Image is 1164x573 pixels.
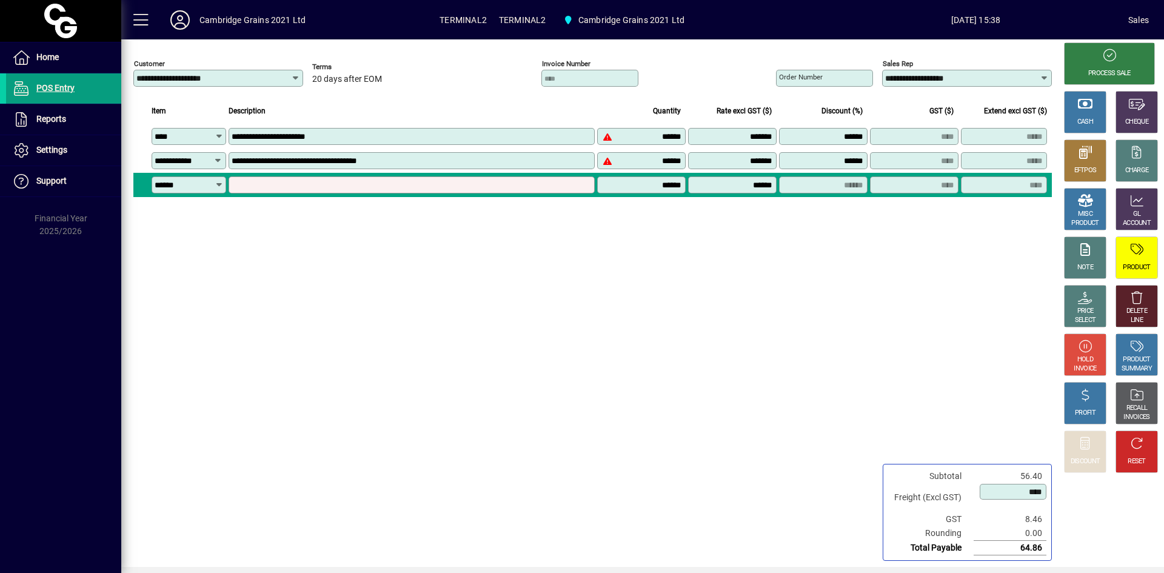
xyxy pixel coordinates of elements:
button: Profile [161,9,199,31]
span: Rate excl GST ($) [717,104,772,118]
div: GL [1133,210,1141,219]
td: Subtotal [888,469,974,483]
div: PROFIT [1075,409,1095,418]
div: SUMMARY [1122,364,1152,374]
span: Settings [36,145,67,155]
span: Cambridge Grains 2021 Ltd [578,10,684,30]
div: MISC [1078,210,1092,219]
div: LINE [1131,316,1143,325]
div: HOLD [1077,355,1093,364]
mat-label: Order number [779,73,823,81]
span: [DATE] 15:38 [823,10,1128,30]
td: 0.00 [974,526,1046,541]
span: TERMINAL2 [499,10,546,30]
div: ACCOUNT [1123,219,1151,228]
a: Home [6,42,121,73]
div: CHARGE [1125,166,1149,175]
div: PROCESS SALE [1088,69,1131,78]
span: Description [229,104,266,118]
span: TERMINAL2 [440,10,487,30]
td: Freight (Excl GST) [888,483,974,512]
span: Support [36,176,67,186]
div: PRODUCT [1071,219,1099,228]
span: Home [36,52,59,62]
td: 64.86 [974,541,1046,555]
span: GST ($) [929,104,954,118]
div: NOTE [1077,263,1093,272]
div: CASH [1077,118,1093,127]
div: EFTPOS [1074,166,1097,175]
div: PRICE [1077,307,1094,316]
span: Reports [36,114,66,124]
div: RECALL [1126,404,1148,413]
span: Quantity [653,104,681,118]
mat-label: Invoice number [542,59,590,68]
td: Total Payable [888,541,974,555]
span: POS Entry [36,83,75,93]
span: Terms [312,63,385,71]
div: SELECT [1075,316,1096,325]
span: 20 days after EOM [312,75,382,84]
div: CHEQUE [1125,118,1148,127]
span: Extend excl GST ($) [984,104,1047,118]
div: PRODUCT [1123,355,1150,364]
div: DELETE [1126,307,1147,316]
div: DISCOUNT [1071,457,1100,466]
span: Discount (%) [821,104,863,118]
div: INVOICES [1123,413,1149,422]
div: Sales [1128,10,1149,30]
div: PRODUCT [1123,263,1150,272]
a: Reports [6,104,121,135]
mat-label: Sales rep [883,59,913,68]
td: GST [888,512,974,526]
td: Rounding [888,526,974,541]
div: Cambridge Grains 2021 Ltd [199,10,306,30]
mat-label: Customer [134,59,165,68]
td: 8.46 [974,512,1046,526]
div: RESET [1128,457,1146,466]
span: Cambridge Grains 2021 Ltd [558,9,689,31]
div: INVOICE [1074,364,1096,374]
a: Settings [6,135,121,166]
a: Support [6,166,121,196]
span: Item [152,104,166,118]
td: 56.40 [974,469,1046,483]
